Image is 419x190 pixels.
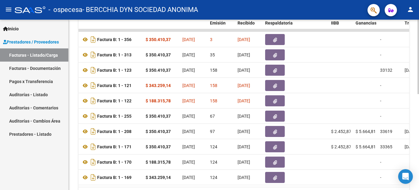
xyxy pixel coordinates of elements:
strong: Factura B: 1 - 121 [97,83,131,88]
span: - [380,37,381,42]
span: - [380,98,381,103]
span: [DATE] [182,52,195,57]
span: [DATE] [405,68,417,73]
span: [DATE] [182,129,195,134]
span: [DATE] [405,144,417,149]
span: - BERCCHIA DYN SOCIEDAD ANONIMA [82,3,198,17]
strong: $ 350.410,37 [146,129,171,134]
strong: Factura B: 1 - 123 [97,68,131,73]
span: [DATE] [405,129,417,134]
span: 158 [210,98,217,103]
span: - [380,114,381,119]
span: [DATE] [238,37,250,42]
span: [DATE] [182,98,195,103]
span: 124 [210,160,217,165]
datatable-header-cell: CPBT [79,9,143,36]
span: $ 5.664,81 [356,129,376,134]
i: Descargar documento [89,111,97,121]
span: Retención Ganancias [356,13,376,25]
span: 158 [210,68,217,73]
i: Descargar documento [89,65,97,75]
strong: Factura B: 1 - 313 [97,52,131,57]
span: $ 2.452,87 [331,144,351,149]
span: [DATE] [182,68,195,73]
span: 35 [210,52,215,57]
span: 33365 [380,144,392,149]
mat-icon: menu [5,6,12,13]
datatable-header-cell: Monto [143,9,180,36]
span: [DATE] [182,144,195,149]
span: [DATE] [238,144,250,149]
span: [DATE] [238,52,250,57]
span: [DATE] [238,98,250,103]
span: - [380,83,381,88]
span: - ospecesa [48,3,82,17]
strong: $ 188.315,78 [146,98,171,103]
span: 67 [210,114,215,119]
datatable-header-cell: OP [378,9,402,36]
span: Retencion IIBB [331,13,351,25]
span: Fecha Recibido [238,13,255,25]
strong: Factura B: 1 - 356 [97,37,131,42]
span: [DATE] [238,175,250,180]
strong: Factura B: 1 - 255 [97,114,131,119]
strong: $ 350.410,37 [146,68,171,73]
strong: $ 343.259,14 [146,83,171,88]
strong: $ 343.259,14 [146,175,171,180]
strong: Factura B: 1 - 170 [97,160,131,165]
span: [DATE] [238,160,250,165]
span: 33619 [380,129,392,134]
span: $ 2.452,87 [331,129,351,134]
span: Inicio [3,25,19,32]
span: [DATE] [182,175,195,180]
span: [DATE] [238,83,250,88]
span: Prestadores / Proveedores [3,39,59,45]
strong: Factura B: 1 - 171 [97,144,131,149]
i: Descargar documento [89,35,97,44]
span: [DATE] [182,83,195,88]
span: 33132 [380,68,392,73]
strong: $ 350.410,37 [146,114,171,119]
strong: $ 188.315,78 [146,160,171,165]
span: 3 [210,37,212,42]
i: Descargar documento [89,173,97,182]
i: Descargar documento [89,142,97,152]
i: Descargar documento [89,96,97,106]
span: 97 [210,129,215,134]
datatable-header-cell: Auditoria [299,9,329,36]
i: Descargar documento [89,81,97,90]
datatable-header-cell: Retención Ganancias [353,9,378,36]
span: - [380,160,381,165]
span: [DATE] [182,37,195,42]
i: Descargar documento [89,157,97,167]
span: [DATE] [182,114,195,119]
span: [DATE] [238,129,250,134]
datatable-header-cell: Fecha Cpbt [180,9,208,36]
span: [DATE] [238,114,250,119]
span: Doc Respaldatoria [265,13,293,25]
datatable-header-cell: Retencion IIBB [329,9,353,36]
span: [DATE] [182,160,195,165]
strong: $ 350.410,37 [146,37,171,42]
mat-icon: person [407,6,414,13]
span: 124 [210,144,217,149]
strong: Factura B: 1 - 169 [97,175,131,180]
strong: $ 350.410,37 [146,52,171,57]
span: - [380,52,381,57]
i: Descargar documento [89,127,97,136]
div: Open Intercom Messenger [398,169,413,184]
strong: $ 350.410,37 [146,144,171,149]
span: 158 [210,83,217,88]
span: $ 5.664,81 [356,144,376,149]
datatable-header-cell: Días desde Emisión [208,9,235,36]
span: [DATE] [238,68,250,73]
span: 124 [210,175,217,180]
datatable-header-cell: Doc Respaldatoria [263,9,299,36]
strong: Factura B: 1 - 208 [97,129,131,134]
span: - [380,175,381,180]
i: Descargar documento [89,50,97,60]
datatable-header-cell: Fecha Recibido [235,9,263,36]
strong: Factura B: 1 - 122 [97,98,131,103]
span: Días desde Emisión [210,13,231,25]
